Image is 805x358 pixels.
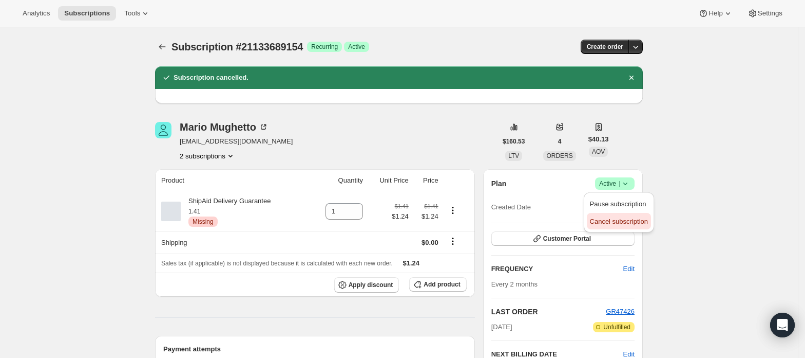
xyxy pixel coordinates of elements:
div: Mario Mughetto [180,122,269,132]
span: Recurring [311,43,338,51]
div: Open Intercom Messenger [770,313,795,337]
span: Unfulfilled [603,323,630,331]
span: Analytics [23,9,50,17]
span: Cancel subscription [590,218,648,225]
span: Help [708,9,722,17]
span: [EMAIL_ADDRESS][DOMAIN_NAME] [180,136,293,147]
a: GR47426 [606,308,635,315]
span: Customer Portal [543,235,591,243]
button: Tools [118,6,157,21]
button: Apply discount [334,277,399,293]
button: Subscriptions [58,6,116,21]
span: Add product [424,280,460,289]
th: Unit Price [366,169,412,192]
span: Tools [124,9,140,17]
span: LTV [508,152,519,159]
th: Quantity [310,169,366,192]
h2: Payment attempts [163,344,467,354]
th: Product [155,169,310,192]
small: $1.41 [425,203,438,209]
button: Dismiss notification [624,70,639,85]
button: GR47426 [606,307,635,317]
h2: FREQUENCY [491,264,623,274]
span: Subscription #21133689154 [171,41,303,52]
span: $160.53 [503,137,525,146]
span: Create order [587,43,623,51]
th: Shipping [155,231,310,254]
small: $1.41 [395,203,409,209]
button: $160.53 [496,134,531,149]
button: Product actions [180,151,236,161]
button: Product actions [445,205,461,216]
span: Pause subscription [590,200,646,208]
span: Mario Mughetto [155,122,171,138]
button: Create order [581,40,629,54]
span: Created Date [491,202,531,212]
span: 4 [558,137,562,146]
span: Active [599,178,630,189]
span: Edit [623,264,635,274]
button: Shipping actions [445,236,461,247]
span: Missing [193,218,214,226]
span: Apply discount [349,281,393,289]
button: Customer Portal [491,231,635,246]
span: $1.24 [415,211,438,222]
h2: LAST ORDER [491,307,606,317]
button: 4 [552,134,568,149]
span: Sales tax (if applicable) is not displayed because it is calculated with each new order. [161,260,393,267]
button: Analytics [16,6,56,21]
button: Add product [409,277,466,292]
span: $40.13 [588,134,609,145]
span: $0.00 [421,239,438,246]
button: Edit [617,261,641,277]
div: ShipAid Delivery Guarantee [181,196,271,227]
span: AOV [592,148,605,155]
span: $1.24 [392,211,409,222]
span: [DATE] [491,322,512,332]
button: Pause subscription [587,195,651,212]
button: Settings [741,6,789,21]
h2: Subscription cancelled. [174,73,248,83]
th: Price [412,169,442,192]
span: Settings [758,9,782,17]
span: ORDERS [546,152,572,159]
span: Every 2 months [491,280,538,288]
button: Help [692,6,739,21]
span: $1.24 [403,259,420,267]
small: 1.41 [188,208,200,215]
button: Cancel subscription [587,213,651,229]
span: Active [348,43,365,51]
h2: Plan [491,178,507,189]
span: | [619,180,620,188]
span: Subscriptions [64,9,110,17]
button: Subscriptions [155,40,169,54]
